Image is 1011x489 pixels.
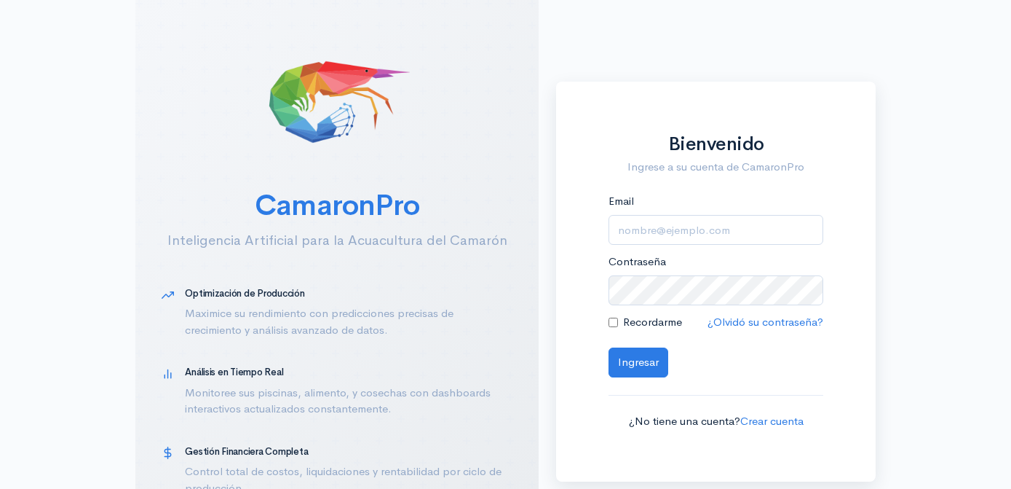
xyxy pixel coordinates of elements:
[740,414,804,428] a: Crear cuenta
[608,159,823,176] p: Ingrese a su cuenta de CamaronPro
[707,315,823,329] a: ¿Olvidó su contraseña?
[608,413,823,430] p: ¿No tiene una cuenta?
[162,189,513,222] h2: CamaronPro
[185,305,512,338] p: Maximice su rendimiento con predicciones precisas de crecimiento y análisis avanzado de datos.
[608,134,823,155] h1: Bienvenido
[185,447,512,457] h5: Gestión Financiera Completa
[185,385,512,418] p: Monitoree sus piscinas, alimento, y cosechas con dashboards interactivos actualizados constanteme...
[185,367,512,377] h5: Análisis en Tiempo Real
[162,230,513,251] p: Inteligencia Artificial para la Acuacultura del Camarón
[264,26,410,172] img: CamaronPro Logo
[185,289,512,299] h5: Optimización de Producción
[608,348,668,377] button: Ingresar
[623,314,682,331] label: Recordarme
[608,193,634,210] label: Email
[608,254,666,270] label: Contraseña
[608,215,823,245] input: nombre@ejemplo.com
